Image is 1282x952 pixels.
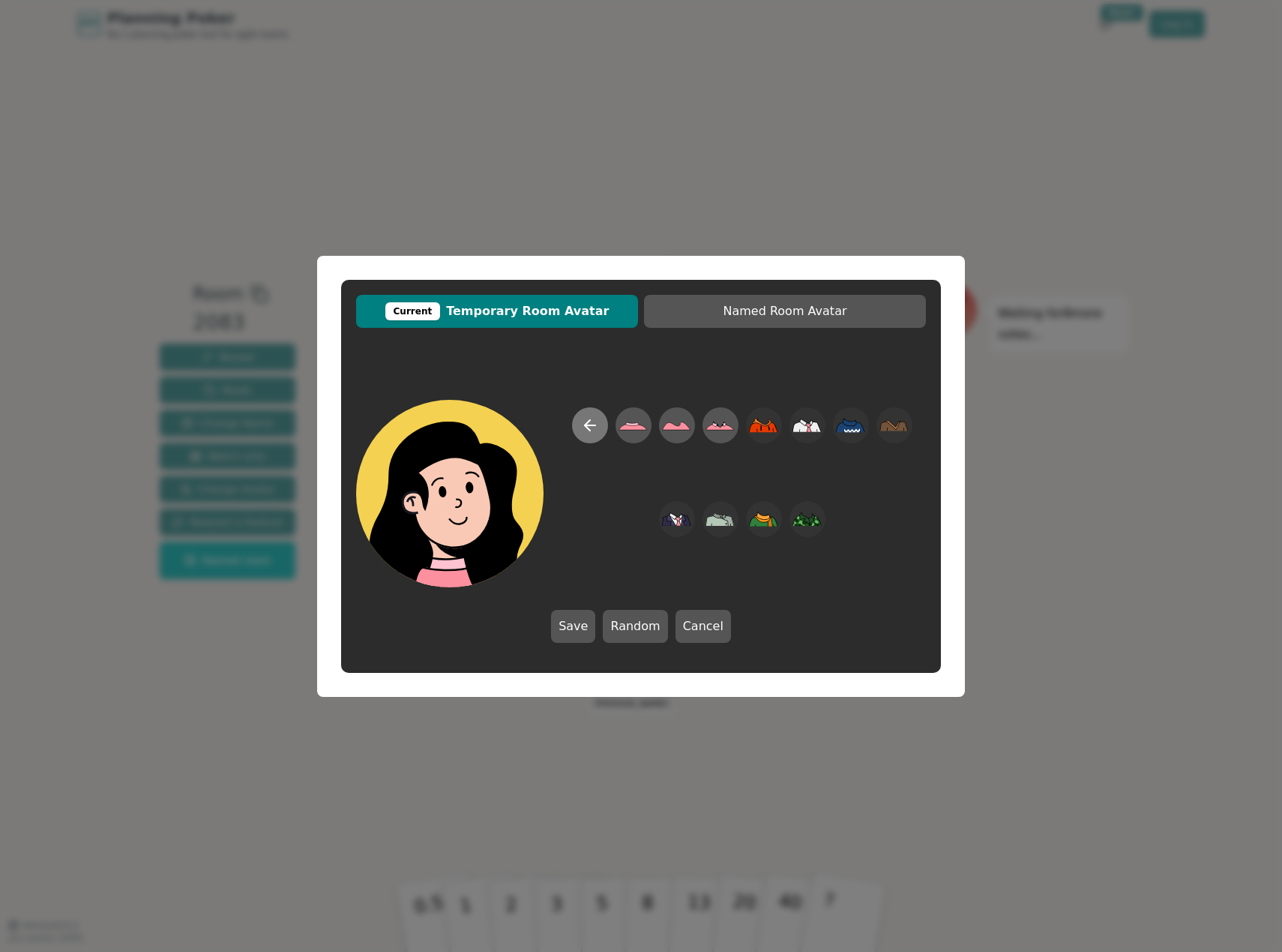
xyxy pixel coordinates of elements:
button: Named Room Avatar [644,295,926,328]
div: Current [385,302,441,320]
button: CurrentTemporary Room Avatar [356,295,638,328]
button: Random [603,610,667,643]
button: Cancel [675,610,731,643]
button: Save [551,610,595,643]
span: Named Room Avatar [651,302,918,320]
span: Temporary Room Avatar [364,302,631,320]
